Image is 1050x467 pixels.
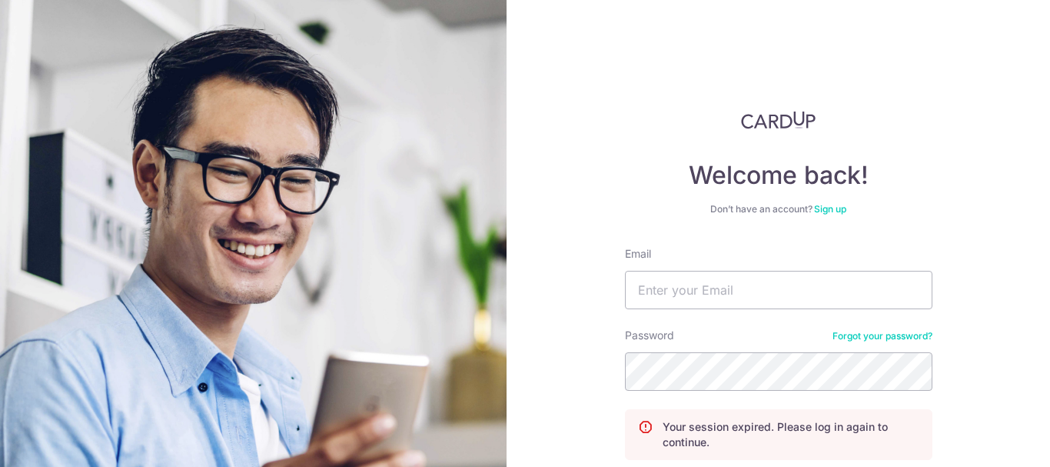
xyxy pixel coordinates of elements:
[625,160,932,191] h4: Welcome back!
[741,111,816,129] img: CardUp Logo
[625,271,932,309] input: Enter your Email
[625,328,674,343] label: Password
[625,246,651,262] label: Email
[663,419,919,450] p: Your session expired. Please log in again to continue.
[625,203,932,215] div: Don’t have an account?
[814,203,846,215] a: Sign up
[832,330,932,342] a: Forgot your password?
